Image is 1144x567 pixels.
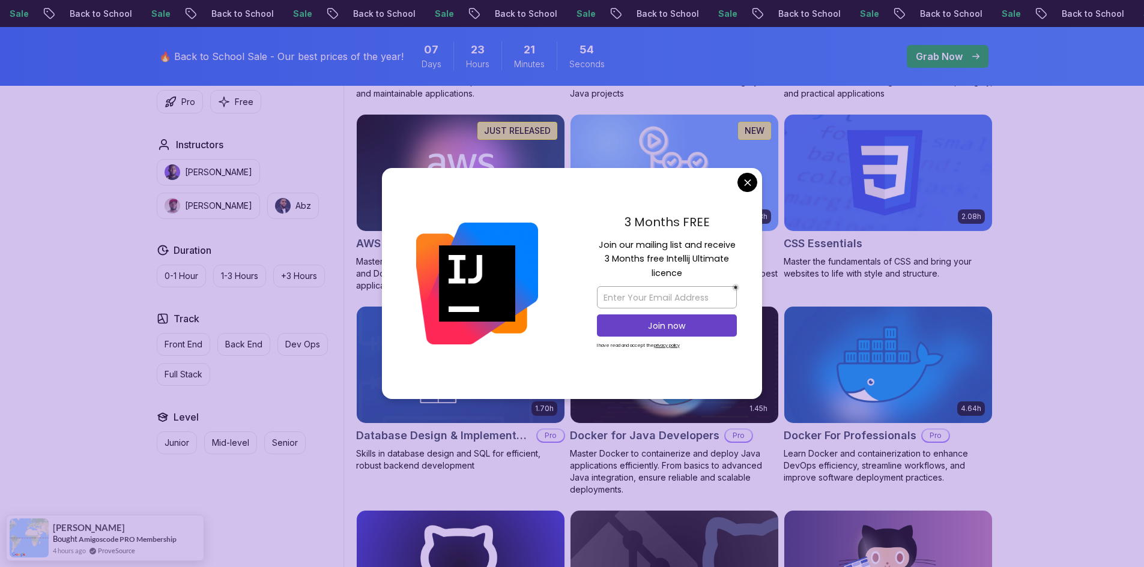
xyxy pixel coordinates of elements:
[1015,8,1097,20] p: Back to School
[213,265,266,287] button: 1-3 Hours
[210,90,261,113] button: Free
[530,8,568,20] p: Sale
[235,96,253,108] p: Free
[176,137,223,152] h2: Instructors
[285,338,320,350] p: Dev Ops
[448,8,530,20] p: Back to School
[165,164,180,180] img: instructor img
[217,333,270,356] button: Back End
[157,90,203,113] button: Pro
[165,437,189,449] p: Junior
[961,404,981,413] p: 4.64h
[356,256,565,292] p: Master AWS services like EC2, RDS, VPC, Route 53, and Docker to deploy and manage scalable cloud ...
[281,270,317,282] p: +3 Hours
[570,115,778,231] img: CI/CD with GitHub Actions card
[264,431,306,454] button: Senior
[53,523,125,533] span: [PERSON_NAME]
[570,76,779,100] p: Learn how to use Maven to build and manage your Java projects
[295,200,311,212] p: Abz
[165,8,246,20] p: Back to School
[98,545,135,556] a: ProveSource
[784,114,993,280] a: CSS Essentials card2.08hCSS EssentialsMaster the fundamentals of CSS and bring your websites to l...
[10,518,49,557] img: provesource social proof notification image
[157,431,197,454] button: Junior
[1097,8,1135,20] p: Sale
[174,410,199,424] h2: Level
[306,8,388,20] p: Back to School
[275,198,291,214] img: instructor img
[570,427,719,444] h2: Docker for Java Developers
[424,41,438,58] span: 7 Days
[277,333,328,356] button: Dev Ops
[813,8,852,20] p: Sale
[725,430,752,442] p: Pro
[157,265,206,287] button: 0-1 Hour
[916,49,963,64] p: Grab Now
[272,437,298,449] p: Senior
[159,49,404,64] p: 🔥 Back to School Sale - Our best prices of the year!
[466,58,489,70] span: Hours
[749,404,767,413] p: 1.45h
[590,8,671,20] p: Back to School
[784,115,992,231] img: CSS Essentials card
[181,96,195,108] p: Pro
[185,166,252,178] p: [PERSON_NAME]
[357,307,564,423] img: Database Design & Implementation card
[784,448,993,484] p: Learn Docker and containerization to enhance DevOps efficiency, streamline workflows, and improve...
[784,306,993,484] a: Docker For Professionals card4.64hDocker For ProfessionalsProLearn Docker and containerization to...
[204,431,257,454] button: Mid-level
[221,270,258,282] p: 1-3 Hours
[784,256,993,280] p: Master the fundamentals of CSS and bring your websites to life with style and structure.
[225,338,262,350] p: Back End
[104,8,143,20] p: Sale
[79,535,177,544] a: Amigoscode PRO Membership
[157,363,210,386] button: Full Stack
[165,338,202,350] p: Front End
[356,114,565,292] a: AWS for Developers card2.73hJUST RELEASEDAWS for DevelopersProMaster AWS services like EC2, RDS, ...
[356,448,565,472] p: Skills in database design and SQL for efficient, robust backend development
[246,8,285,20] p: Sale
[570,448,779,496] p: Master Docker to containerize and deploy Java applications efficiently. From basics to advanced J...
[165,198,180,214] img: instructor img
[53,534,77,544] span: Bought
[165,368,202,380] p: Full Stack
[535,404,554,413] p: 1.70h
[356,427,531,444] h2: Database Design & Implementation
[784,307,992,423] img: Docker For Professionals card
[873,8,955,20] p: Back to School
[524,41,535,58] span: 21 Minutes
[569,58,605,70] span: Seconds
[53,545,86,556] span: 4 hours ago
[537,430,564,442] p: Pro
[356,235,463,252] h2: AWS for Developers
[212,437,249,449] p: Mid-level
[174,311,199,326] h2: Track
[745,125,764,137] p: NEW
[23,8,104,20] p: Back to School
[356,76,565,100] p: Learn advanced Java concepts to build scalable and maintainable applications.
[514,58,545,70] span: Minutes
[580,41,594,58] span: 54 Seconds
[185,200,252,212] p: [PERSON_NAME]
[273,265,325,287] button: +3 Hours
[157,159,260,185] button: instructor img[PERSON_NAME]
[388,8,426,20] p: Sale
[356,306,565,472] a: Database Design & Implementation card1.70hNEWDatabase Design & ImplementationProSkills in databas...
[955,8,993,20] p: Sale
[671,8,710,20] p: Sale
[357,115,564,231] img: AWS for Developers card
[570,114,779,292] a: CI/CD with GitHub Actions card2.63hNEWCI/CD with GitHub ActionsProMaster CI/CD pipelines with Git...
[157,193,260,219] button: instructor img[PERSON_NAME]
[961,212,981,221] p: 2.08h
[570,306,779,496] a: Docker for Java Developers card1.45hDocker for Java DevelopersProMaster Docker to containerize an...
[484,125,551,137] p: JUST RELEASED
[157,333,210,356] button: Front End
[922,430,949,442] p: Pro
[422,58,441,70] span: Days
[784,427,916,444] h2: Docker For Professionals
[784,235,862,252] h2: CSS Essentials
[471,41,485,58] span: 23 Hours
[784,76,993,100] p: Advanced database management with SQL, integrity, and practical applications
[267,193,319,219] button: instructor imgAbz
[165,270,198,282] p: 0-1 Hour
